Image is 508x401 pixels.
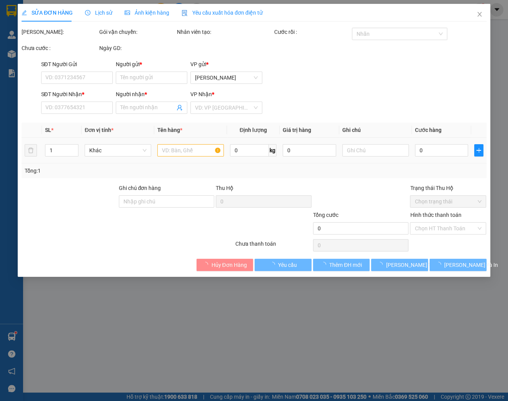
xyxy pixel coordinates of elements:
span: kg [269,144,277,156]
div: SĐT Người Nhận [41,90,113,98]
button: plus [475,144,483,156]
div: Tổng: 1 [25,166,197,175]
div: Chưa cước : [22,44,98,52]
div: Trạng thái Thu Hộ [410,184,486,192]
span: [PERSON_NAME] thay đổi [386,261,448,269]
span: Đơn vị tính [85,127,113,133]
input: VD: Bàn, Ghế [157,144,224,156]
div: 0944786867 [7,33,68,44]
span: Khác [89,145,147,156]
div: Nhân viên tạo: [177,28,273,36]
span: loading [378,262,386,267]
div: QUÝ [73,16,127,25]
div: 0903164096 [73,25,127,36]
button: Hủy Đơn Hàng [197,259,253,271]
span: Tổng cước [313,212,338,218]
img: icon [182,10,188,16]
span: Chưa thu [72,48,100,57]
span: Giá trị hàng [283,127,311,133]
button: Yêu cầu [255,259,312,271]
button: [PERSON_NAME] thay đổi [371,259,428,271]
input: Ghi chú đơn hàng [119,195,215,208]
div: HOÀNG [7,24,68,33]
span: SL [45,127,51,133]
div: SĐT Người Gửi [41,60,113,68]
div: VP gửi [190,60,262,68]
span: close [476,11,483,17]
span: loading [436,262,444,267]
div: Chưa thanh toán [235,240,312,253]
div: Cước rồi : [274,28,350,36]
span: Hủy Đơn Hàng [212,261,247,269]
span: Chọn trạng thái [415,196,482,207]
span: Thu Hộ [216,185,233,191]
span: Yêu cầu [278,261,297,269]
label: Ghi chú đơn hàng [119,185,161,191]
div: Quận 5 [73,7,127,16]
button: delete [25,144,37,156]
th: Ghi chú [339,123,412,138]
span: edit [22,10,27,15]
span: picture [125,10,130,15]
span: clock-circle [85,10,90,15]
span: Thêm ĐH mới [329,261,362,269]
span: plus [475,147,483,153]
div: Gói vận chuyển: [99,28,175,36]
div: Người gửi [116,60,187,68]
span: Nhận: [73,7,92,15]
span: loading [321,262,329,267]
span: Gửi: [7,7,18,15]
span: loading [270,262,278,267]
span: Tên hàng [157,127,182,133]
label: Hình thức thanh toán [410,212,461,218]
input: Ghi Chú [342,144,409,156]
span: [PERSON_NAME] và In [444,261,498,269]
span: Cước hàng [415,127,441,133]
span: Diên Khánh [195,72,257,83]
button: Close [469,4,490,25]
div: Ngày GD: [99,44,175,52]
div: Người nhận [116,90,187,98]
button: [PERSON_NAME] và In [430,259,486,271]
span: Lịch sử [85,10,112,16]
span: VP Nhận [190,91,212,97]
span: SỬA ĐƠN HÀNG [22,10,73,16]
button: Thêm ĐH mới [313,259,370,271]
div: [PERSON_NAME]: [22,28,98,36]
div: [PERSON_NAME] [7,7,68,24]
span: Yêu cầu xuất hóa đơn điện tử [182,10,263,16]
span: Định lượng [240,127,267,133]
span: user-add [177,105,183,111]
span: loading [203,262,212,267]
span: Ảnh kiện hàng [125,10,169,16]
